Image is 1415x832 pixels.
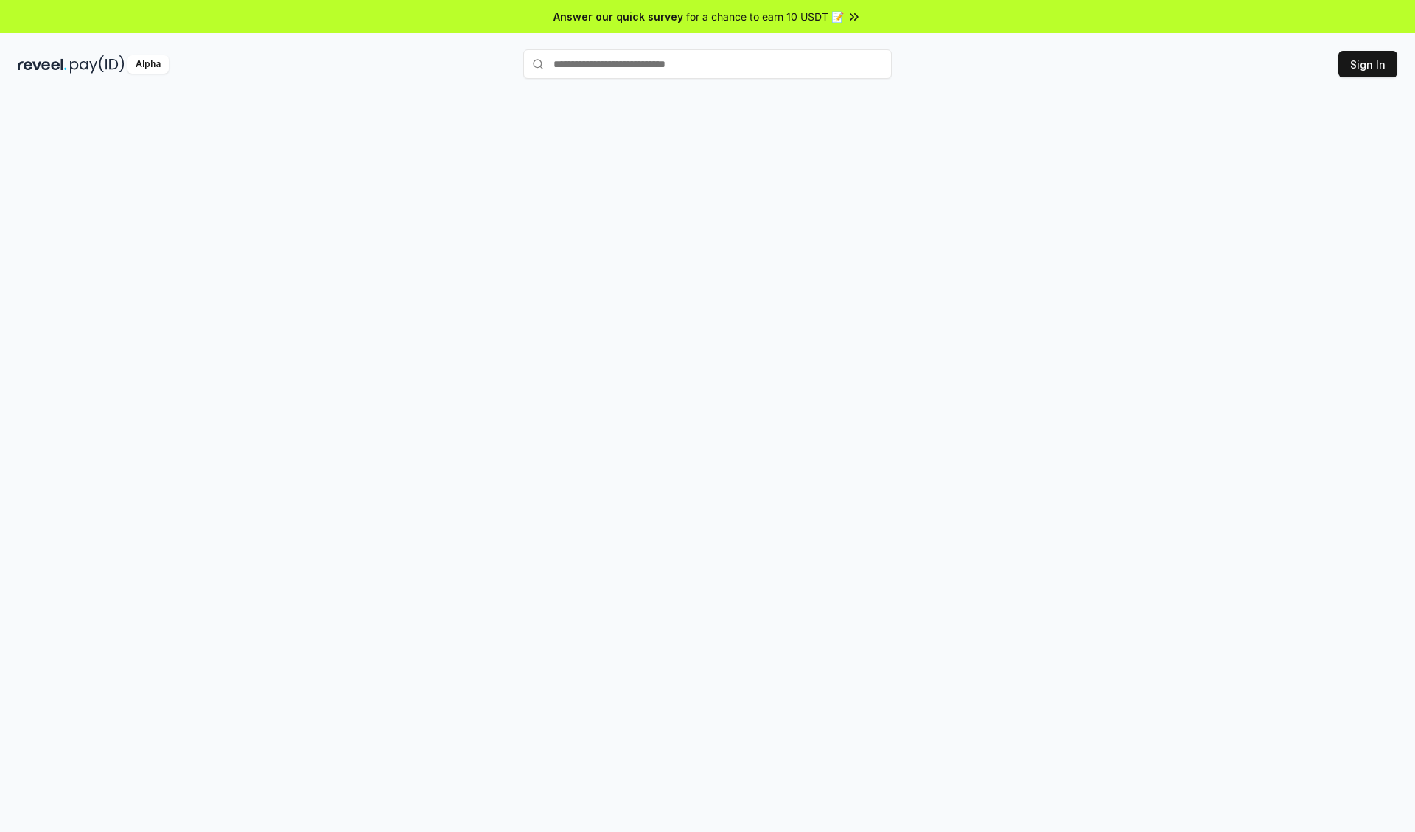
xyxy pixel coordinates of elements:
span: for a chance to earn 10 USDT 📝 [686,9,844,24]
button: Sign In [1338,51,1397,77]
span: Answer our quick survey [553,9,683,24]
img: reveel_dark [18,55,67,74]
div: Alpha [127,55,169,74]
img: pay_id [70,55,125,74]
